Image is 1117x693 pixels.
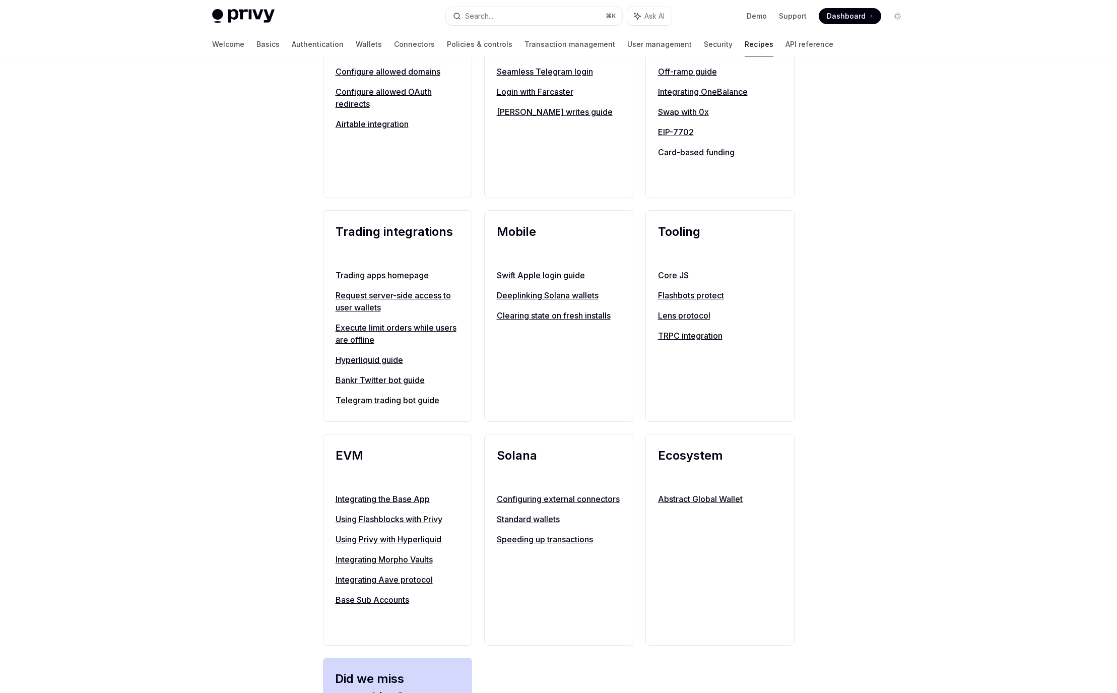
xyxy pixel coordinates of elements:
a: Base Sub Accounts [336,594,459,606]
a: Integrating Morpho Vaults [336,553,459,565]
a: Recipes [745,32,773,56]
a: Configure allowed OAuth redirects [336,86,459,110]
a: Swap with 0x [658,106,782,118]
a: Telegram trading bot guide [336,394,459,406]
span: Dashboard [827,11,866,21]
span: Ask AI [644,11,665,21]
a: Welcome [212,32,244,56]
h2: Tooling [658,223,782,259]
a: Basics [256,32,280,56]
a: [PERSON_NAME] writes guide [497,106,621,118]
a: EIP-7702 [658,126,782,138]
a: Deeplinking Solana wallets [497,289,621,301]
a: Hyperliquid guide [336,354,459,366]
a: Card-based funding [658,146,782,158]
a: Speeding up transactions [497,533,621,545]
a: Using Flashblocks with Privy [336,513,459,525]
button: Search...⌘K [446,7,622,25]
a: Support [779,11,807,21]
a: Connectors [394,32,435,56]
a: Standard wallets [497,513,621,525]
a: TRPC integration [658,330,782,342]
a: Trading apps homepage [336,269,459,281]
a: Security [704,32,733,56]
span: ⌘ K [606,12,616,20]
a: Execute limit orders while users are offline [336,322,459,346]
a: Using Privy with Hyperliquid [336,533,459,545]
a: Dashboard [819,8,881,24]
a: Configuring external connectors [497,493,621,505]
img: light logo [212,9,275,23]
a: Clearing state on fresh installs [497,309,621,322]
a: Airtable integration [336,118,459,130]
a: Authentication [292,32,344,56]
a: Integrating OneBalance [658,86,782,98]
button: Toggle dark mode [889,8,905,24]
a: Login with Farcaster [497,86,621,98]
a: Policies & controls [447,32,512,56]
h2: Trading integrations [336,223,459,259]
a: Transaction management [524,32,615,56]
h2: Mobile [497,223,621,259]
h2: Solana [497,447,621,483]
a: Integrating the Base App [336,493,459,505]
a: Integrating Aave protocol [336,574,459,586]
a: Wallets [356,32,382,56]
a: Configure allowed domains [336,66,459,78]
a: Demo [747,11,767,21]
h2: EVM [336,447,459,483]
button: Ask AI [627,7,672,25]
a: Swift Apple login guide [497,269,621,281]
a: Request server-side access to user wallets [336,289,459,313]
h2: Ecosystem [658,447,782,483]
a: User management [627,32,692,56]
a: Off-ramp guide [658,66,782,78]
a: Lens protocol [658,309,782,322]
a: Seamless Telegram login [497,66,621,78]
div: Search... [465,10,493,22]
a: Bankr Twitter bot guide [336,374,459,386]
a: Flashbots protect [658,289,782,301]
a: Core JS [658,269,782,281]
a: Abstract Global Wallet [658,493,782,505]
a: API reference [785,32,833,56]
